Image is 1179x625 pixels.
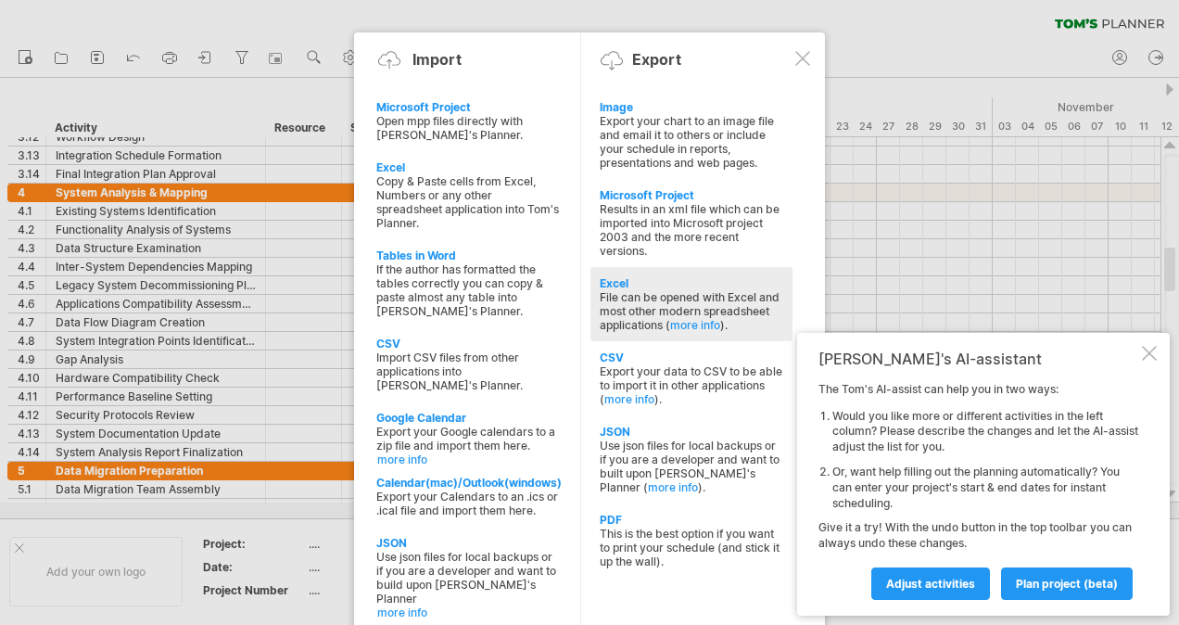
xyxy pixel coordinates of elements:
[600,527,783,568] div: This is the best option if you want to print your schedule (and stick it up the wall).
[600,364,783,406] div: Export your data to CSV to be able to import it in other applications ( ).
[376,160,560,174] div: Excel
[600,513,783,527] div: PDF
[832,409,1138,455] li: Would you like more or different activities in the left column? Please describe the changes and l...
[600,425,783,439] div: JSON
[376,262,560,318] div: If the author has formatted the tables correctly you can copy & paste almost any table into [PERS...
[632,50,681,69] div: Export
[1016,577,1118,591] span: plan project (beta)
[648,480,698,494] a: more info
[818,350,1138,368] div: [PERSON_NAME]'s AI-assistant
[600,188,783,202] div: Microsoft Project
[600,439,783,494] div: Use json files for local backups or if you are a developer and want to built upon [PERSON_NAME]'s...
[600,100,783,114] div: Image
[600,202,783,258] div: Results in an xml file which can be imported into Microsoft project 2003 and the more recent vers...
[600,114,783,170] div: Export your chart to an image file and email it to others or include your schedule in reports, pr...
[377,606,561,619] a: more info
[670,318,720,332] a: more info
[600,276,783,290] div: Excel
[1001,568,1133,600] a: plan project (beta)
[600,290,783,332] div: File can be opened with Excel and most other modern spreadsheet applications ( ).
[818,382,1138,599] div: The Tom's AI-assist can help you in two ways: Give it a try! With the undo button in the top tool...
[376,174,560,230] div: Copy & Paste cells from Excel, Numbers or any other spreadsheet application into Tom's Planner.
[604,392,654,406] a: more info
[832,465,1138,511] li: Or, want help filling out the planning automatically? You can enter your project's start & end da...
[376,249,560,262] div: Tables in Word
[871,568,990,600] a: Adjust activities
[412,50,462,69] div: Import
[886,577,975,591] span: Adjust activities
[377,453,561,466] a: more info
[600,351,783,364] div: CSV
